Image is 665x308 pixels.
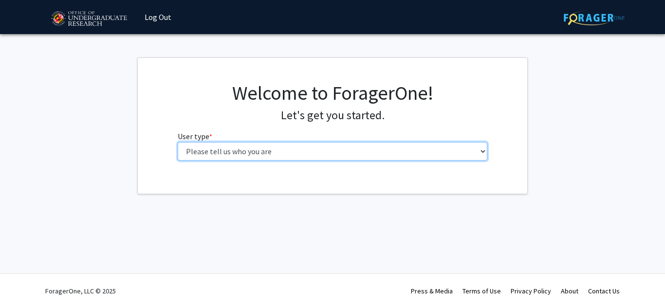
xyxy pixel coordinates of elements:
h1: Welcome to ForagerOne! [178,81,488,105]
div: ForagerOne, LLC © 2025 [45,274,116,308]
h4: Let's get you started. [178,109,488,123]
a: Press & Media [411,287,453,295]
iframe: Chat [7,264,41,301]
img: University of Maryland Logo [48,7,130,31]
a: Terms of Use [462,287,501,295]
label: User type [178,130,212,142]
img: ForagerOne Logo [564,10,625,25]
